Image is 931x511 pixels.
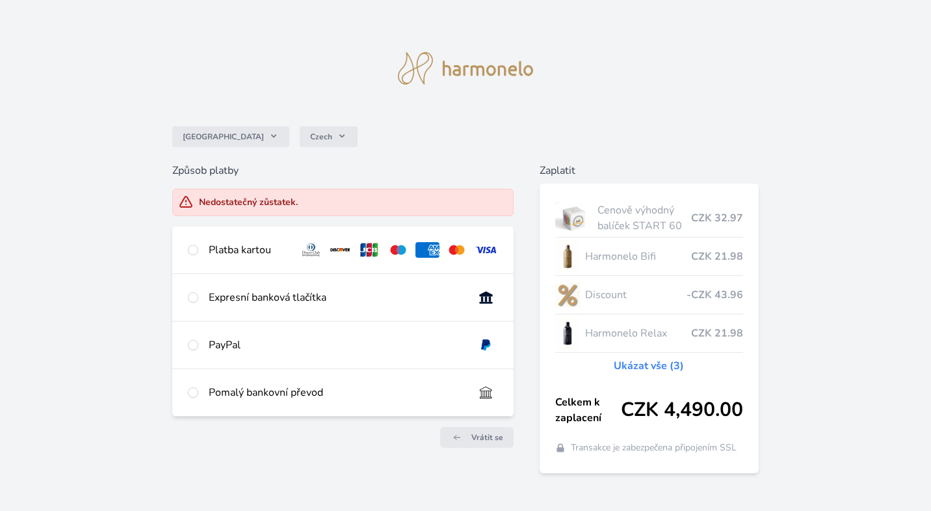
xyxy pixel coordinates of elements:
[474,385,498,400] img: bankTransfer_IBAN.svg
[328,242,352,258] img: discover.svg
[183,131,264,142] span: [GEOGRAPHIC_DATA]
[172,126,289,147] button: [GEOGRAPHIC_DATA]
[585,325,691,341] span: Harmonelo Relax
[585,287,687,303] span: Discount
[474,242,498,258] img: visa.svg
[585,249,691,264] span: Harmonelo Bifi
[555,240,580,273] img: CLEAN_BIFI_se_stinem_x-lo.jpg
[386,242,410,258] img: maestro.svg
[555,279,580,311] img: discount-lo.png
[571,441,737,454] span: Transakce je zabezpečena připojením SSL
[621,398,743,422] span: CZK 4,490.00
[358,242,382,258] img: jcb.svg
[555,202,592,234] img: start.jpg
[691,249,743,264] span: CZK 21.98
[555,394,621,426] span: Celkem k zaplacení
[209,337,464,353] div: PayPal
[415,242,439,258] img: amex.svg
[209,290,464,305] div: Expresní banková tlačítka
[555,317,580,350] img: CLEAN_RELAX_se_stinem_x-lo.jpg
[440,427,514,448] a: Vrátit se
[199,196,298,209] div: Nedostatečný zůstatek.
[471,432,503,443] span: Vrátit se
[540,163,759,178] h6: Zaplatit
[445,242,469,258] img: mc.svg
[687,287,743,303] span: -CZK 43.96
[299,242,323,258] img: diners.svg
[474,290,498,305] img: onlineBanking_CZ.svg
[597,202,691,234] span: Cenově výhodný balíček START 60
[209,385,464,400] div: Pomalý bankovní převod
[691,325,743,341] span: CZK 21.98
[300,126,358,147] button: Czech
[172,163,514,178] h6: Způsob platby
[398,52,533,85] img: logo.svg
[209,242,288,258] div: Platba kartou
[310,131,332,142] span: Czech
[614,358,684,374] a: Ukázat vše (3)
[691,210,743,226] span: CZK 32.97
[474,337,498,353] img: paypal.svg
